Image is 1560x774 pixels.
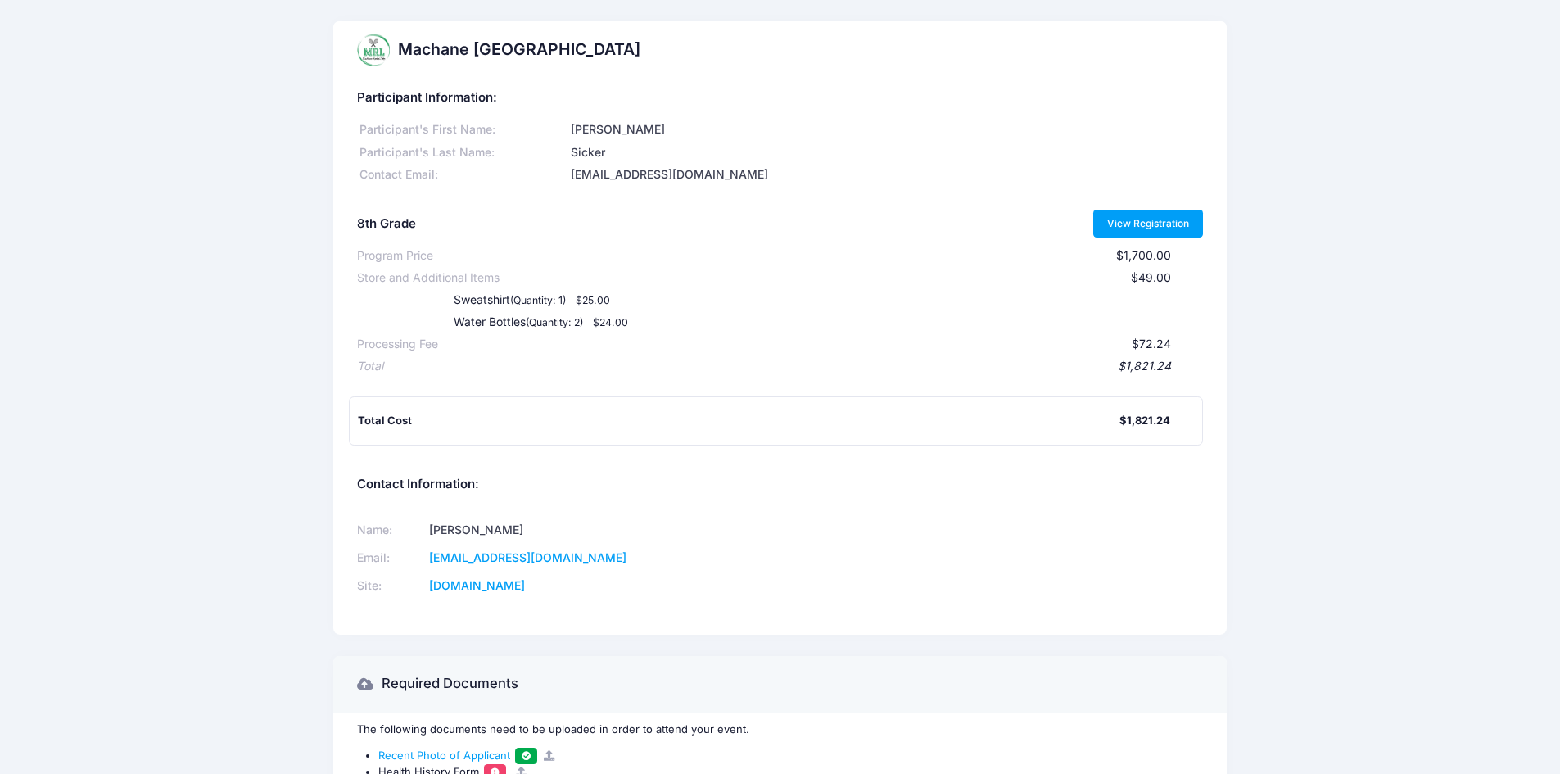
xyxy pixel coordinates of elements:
[383,358,1171,375] div: $1,821.24
[1119,413,1170,429] div: $1,821.24
[357,144,568,161] div: Participant's Last Name:
[357,722,1203,738] p: The following documents need to be uploaded in order to attend your event.
[357,247,433,265] div: Program Price
[357,269,500,287] div: Store and Additional Items
[424,517,759,545] td: [PERSON_NAME]
[1116,248,1171,262] span: $1,700.00
[357,358,383,375] div: Total
[568,144,1203,161] div: Sicker
[357,545,424,573] td: Email:
[510,294,566,306] small: (Quantity: 1)
[429,550,626,564] a: [EMAIL_ADDRESS][DOMAIN_NAME]
[500,269,1171,287] div: $49.00
[568,166,1203,183] div: [EMAIL_ADDRESS][DOMAIN_NAME]
[357,336,438,353] div: Processing Fee
[358,413,1119,429] div: Total Cost
[357,517,424,545] td: Name:
[438,336,1171,353] div: $72.24
[526,316,583,328] small: (Quantity: 2)
[429,578,525,592] a: [DOMAIN_NAME]
[357,478,1203,492] h5: Contact Information:
[1093,210,1204,238] a: View Registration
[576,294,610,306] small: $25.00
[357,573,424,600] td: Site:
[568,121,1203,138] div: [PERSON_NAME]
[382,676,518,692] h3: Required Documents
[357,217,416,232] h5: 8th Grade
[421,314,924,331] div: Water Bottles
[421,292,924,309] div: Sweatshirt
[357,166,568,183] div: Contact Email:
[398,40,640,59] h2: Machane [GEOGRAPHIC_DATA]
[378,749,510,762] span: Recent Photo of Applicant
[357,91,1203,106] h5: Participant Information:
[378,749,537,762] a: Recent Photo of Applicant
[357,121,568,138] div: Participant's First Name:
[593,316,628,328] small: $24.00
